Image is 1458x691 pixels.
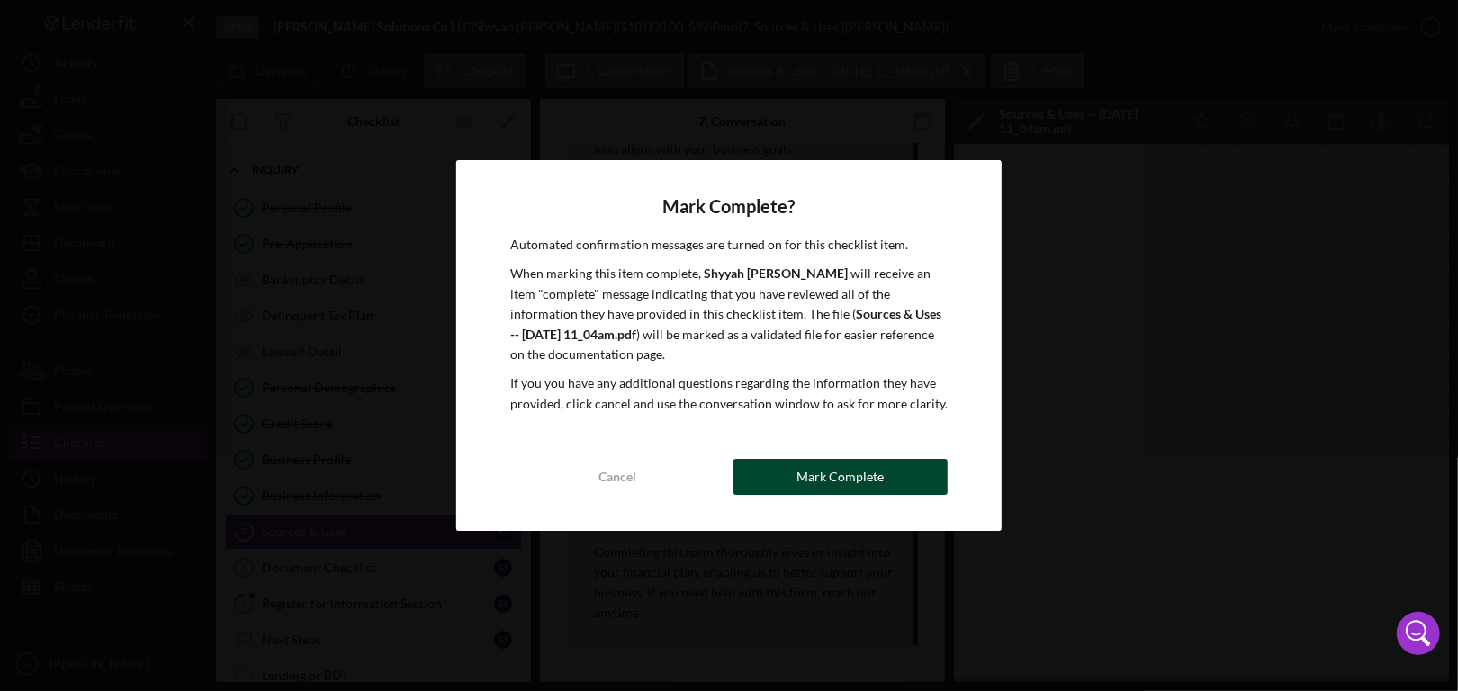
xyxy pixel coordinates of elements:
div: Cancel [598,459,636,495]
p: If you you have any additional questions regarding the information they have provided, click canc... [510,373,948,414]
div: Open Intercom Messenger [1397,612,1440,655]
div: Mark Complete [797,459,885,495]
p: Automated confirmation messages are turned on for this checklist item. [510,235,948,255]
h4: Mark Complete? [510,196,948,217]
b: Sources & Uses -- [DATE] 11_04am.pdf [510,306,941,341]
b: Shyyah [PERSON_NAME] [704,265,848,281]
button: Cancel [510,459,724,495]
button: Mark Complete [733,459,948,495]
p: When marking this item complete, will receive an item "complete" message indicating that you have... [510,264,948,364]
